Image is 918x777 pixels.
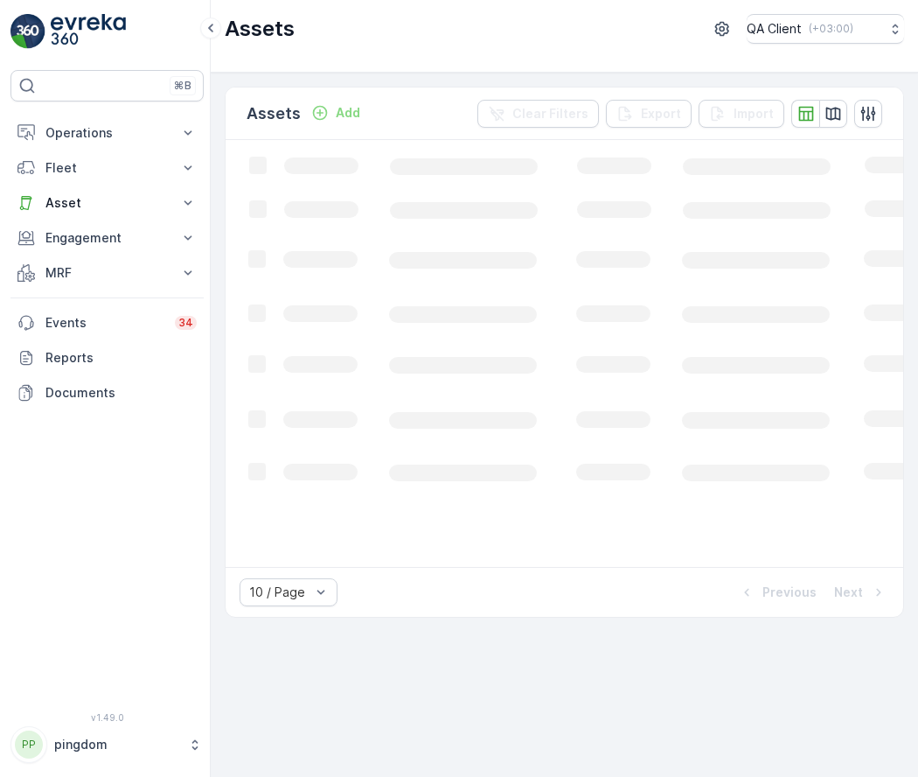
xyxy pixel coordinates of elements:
[45,384,197,402] p: Documents
[809,22,853,36] p: ( +03:00 )
[54,736,179,753] p: pingdom
[734,105,774,122] p: Import
[834,584,863,601] p: Next
[247,101,301,126] p: Assets
[606,100,692,128] button: Export
[699,100,784,128] button: Import
[747,20,802,38] p: QA Client
[10,375,204,410] a: Documents
[174,79,191,93] p: ⌘B
[45,124,169,142] p: Operations
[512,105,588,122] p: Clear Filters
[747,14,904,44] button: QA Client(+03:00)
[178,316,193,330] p: 34
[762,584,817,601] p: Previous
[10,220,204,255] button: Engagement
[15,731,43,759] div: PP
[10,185,204,220] button: Asset
[10,305,204,340] a: Events34
[45,194,169,212] p: Asset
[736,582,818,603] button: Previous
[336,104,360,122] p: Add
[45,159,169,177] p: Fleet
[45,349,197,367] p: Reports
[225,15,295,43] p: Assets
[51,14,126,49] img: logo_light-DOdMpM7g.png
[10,150,204,185] button: Fleet
[45,229,169,247] p: Engagement
[10,115,204,150] button: Operations
[10,726,204,763] button: PPpingdom
[304,102,367,123] button: Add
[832,582,889,603] button: Next
[45,314,164,332] p: Events
[10,340,204,375] a: Reports
[10,14,45,49] img: logo
[477,100,599,128] button: Clear Filters
[10,255,204,290] button: MRF
[641,105,681,122] p: Export
[10,712,204,723] span: v 1.49.0
[45,264,169,282] p: MRF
